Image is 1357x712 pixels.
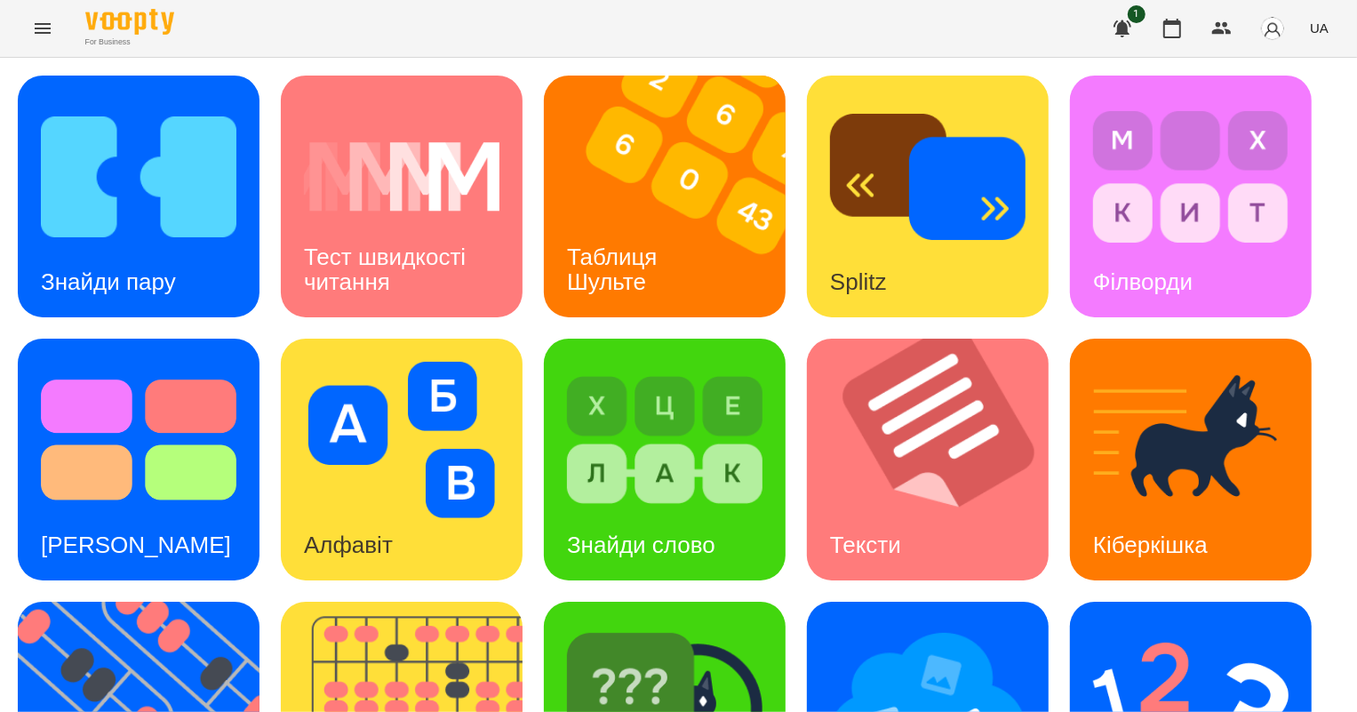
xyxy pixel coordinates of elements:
h3: Таблиця Шульте [567,244,664,294]
a: ТекстиТексти [807,339,1049,580]
img: Алфавіт [304,362,499,518]
h3: Тексти [830,532,901,558]
h3: Знайди пару [41,268,176,295]
button: Menu [21,7,64,50]
span: For Business [85,36,174,48]
img: Знайди слово [567,362,762,518]
img: Тест швидкості читання [304,99,499,255]
img: Тексти [807,339,1071,580]
img: Voopty Logo [85,9,174,35]
h3: [PERSON_NAME] [41,532,231,558]
h3: Філворди [1093,268,1193,295]
img: Таблиця Шульте [544,76,808,317]
img: Знайди пару [41,99,236,255]
a: Тест швидкості читанняТест швидкості читання [281,76,523,317]
h3: Тест швидкості читання [304,244,472,294]
button: UA [1303,12,1336,44]
a: ФілвордиФілворди [1070,76,1312,317]
img: Тест Струпа [41,362,236,518]
a: Таблиця ШультеТаблиця Шульте [544,76,786,317]
a: КіберкішкаКіберкішка [1070,339,1312,580]
h3: Кіберкішка [1093,532,1208,558]
h3: Splitz [830,268,887,295]
a: Знайди паруЗнайди пару [18,76,259,317]
img: avatar_s.png [1260,16,1285,41]
img: Splitz [830,99,1026,255]
a: Тест Струпа[PERSON_NAME] [18,339,259,580]
a: SplitzSplitz [807,76,1049,317]
h3: Знайди слово [567,532,715,558]
h3: Алфавіт [304,532,393,558]
span: 1 [1128,5,1145,23]
img: Філворди [1093,99,1289,255]
img: Кіберкішка [1093,362,1289,518]
a: Знайди словоЗнайди слово [544,339,786,580]
span: UA [1310,19,1329,37]
a: АлфавітАлфавіт [281,339,523,580]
